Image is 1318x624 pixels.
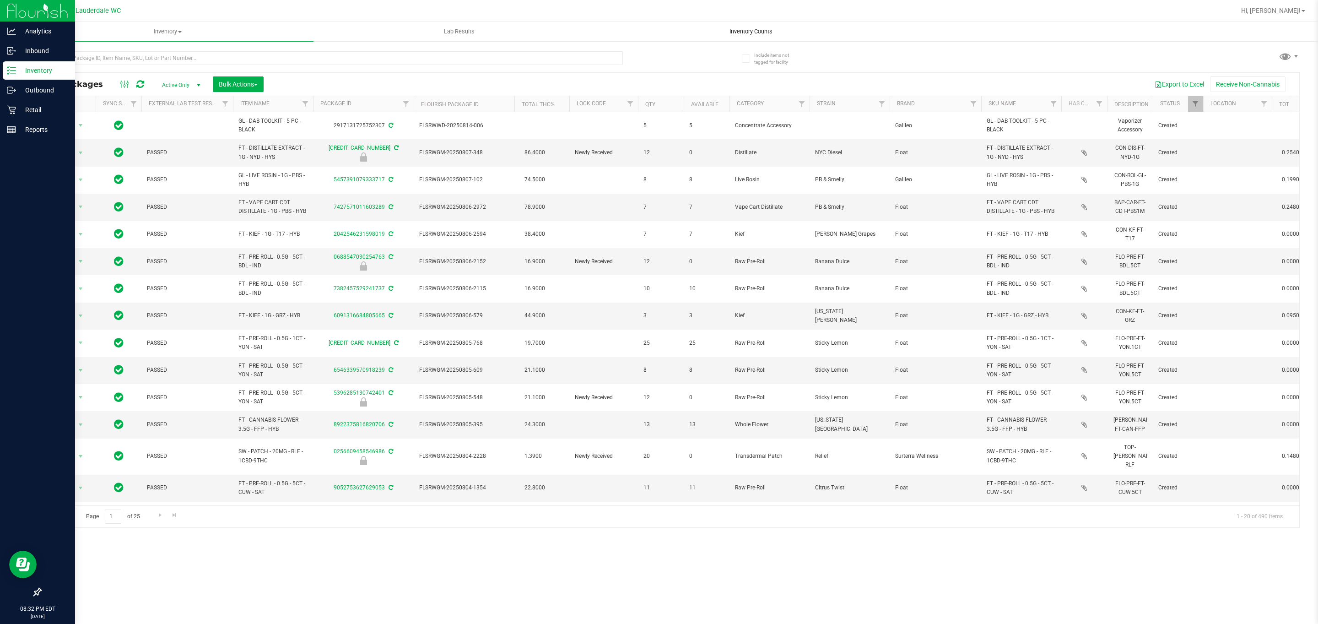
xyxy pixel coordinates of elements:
[114,391,124,404] span: In Sync
[689,284,724,293] span: 10
[987,447,1056,465] span: SW - PATCH - 20MG - RLF - 1CBD-9THC
[66,7,121,15] span: Ft. Lauderdale WC
[1277,201,1304,214] span: 0.2480
[897,100,915,107] a: Brand
[689,203,724,212] span: 7
[689,420,724,429] span: 13
[1241,7,1301,14] span: Hi, [PERSON_NAME]!
[149,100,221,107] a: External Lab Test Result
[147,420,227,429] span: PASSED
[147,393,227,402] span: PASSED
[815,416,884,433] span: [US_STATE] [GEOGRAPHIC_DATA]
[114,418,124,431] span: In Sync
[735,175,804,184] span: Live Rosin
[147,203,227,212] span: PASSED
[1210,100,1236,107] a: Location
[1158,339,1198,347] span: Created
[1046,96,1061,112] a: Filter
[147,366,227,374] span: PASSED
[387,176,393,183] span: Sync from Compliance System
[735,284,804,293] span: Raw Pre-Roll
[320,100,351,107] a: Package ID
[735,393,804,402] span: Raw Pre-Roll
[147,175,227,184] span: PASSED
[735,203,804,212] span: Vape Cart Distillate
[754,52,800,65] span: Include items not tagged for facility
[520,364,550,377] span: 21.1000
[387,367,393,373] span: Sync from Compliance System
[815,175,884,184] span: PB & Smelly
[520,309,550,322] span: 44.9000
[735,148,804,157] span: Distillate
[334,231,385,237] a: 2042546231598019
[334,254,385,260] a: 0688547030254763
[334,204,385,210] a: 7427571011603289
[213,76,264,92] button: Bulk Actions
[735,420,804,429] span: Whole Flower
[419,148,509,157] span: FLSRWGM-20250807-348
[114,364,124,376] span: In Sync
[419,452,509,461] span: FLSRWGM-20250804-2228
[147,452,227,461] span: PASSED
[114,282,124,295] span: In Sync
[75,450,86,463] span: select
[334,390,385,396] a: 5396285130742401
[575,257,632,266] span: Newly Received
[75,482,86,494] span: select
[895,284,976,293] span: Float
[16,45,71,56] p: Inbound
[75,147,86,159] span: select
[75,418,86,431] span: select
[114,201,124,213] span: In Sync
[815,148,884,157] span: NYC Diesel
[105,510,121,524] input: 1
[1113,197,1147,217] div: BAP-CAR-FT-CDT-PBS1M
[75,391,86,404] span: select
[689,175,724,184] span: 8
[168,510,181,522] a: Go to the last page
[16,104,71,115] p: Retail
[1158,420,1198,429] span: Created
[520,481,550,494] span: 22.8000
[1158,203,1198,212] span: Created
[334,484,385,491] a: 9052753627629053
[1277,418,1304,431] span: 0.0000
[1113,225,1147,244] div: CON-KF-FT-T17
[22,22,313,41] a: Inventory
[1158,121,1198,130] span: Created
[329,145,390,151] a: [CREDIT_CARD_NUMBER]
[1113,143,1147,162] div: CON-DIS-FT-NYD-1G
[575,452,632,461] span: Newly Received
[75,119,86,132] span: select
[1113,279,1147,298] div: FLO-PRE-FT-BDL.5CT
[815,284,884,293] span: Banana Dulce
[238,230,308,239] span: FT - KIEF - 1G - T17 - HYB
[643,366,678,374] span: 8
[240,100,270,107] a: Item Name
[815,307,884,325] span: [US_STATE][PERSON_NAME]
[1277,481,1304,494] span: 0.0000
[40,51,623,65] input: Search Package ID, Item Name, SKU, Lot or Part Number...
[815,393,884,402] span: Sticky Lemon
[7,86,16,95] inline-svg: Outbound
[238,171,308,189] span: GL - LIVE ROSIN - 1G - PBS - HYB
[312,456,415,465] div: Newly Received
[1113,388,1147,407] div: FLO-PRE-FT-YON.5CT
[815,483,884,492] span: Citrus Twist
[1158,257,1198,266] span: Created
[643,452,678,461] span: 20
[623,96,638,112] a: Filter
[895,452,976,461] span: Surterra Wellness
[1158,393,1198,402] span: Created
[7,105,16,114] inline-svg: Retail
[895,311,976,320] span: Float
[238,334,308,352] span: FT - PRE-ROLL - 0.5G - 1CT - YON - SAT
[75,255,86,268] span: select
[689,311,724,320] span: 3
[334,421,385,428] a: 8922375816820706
[114,336,124,349] span: In Sync
[126,96,141,112] a: Filter
[520,146,550,159] span: 86.4000
[147,230,227,239] span: PASSED
[48,79,112,89] span: All Packages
